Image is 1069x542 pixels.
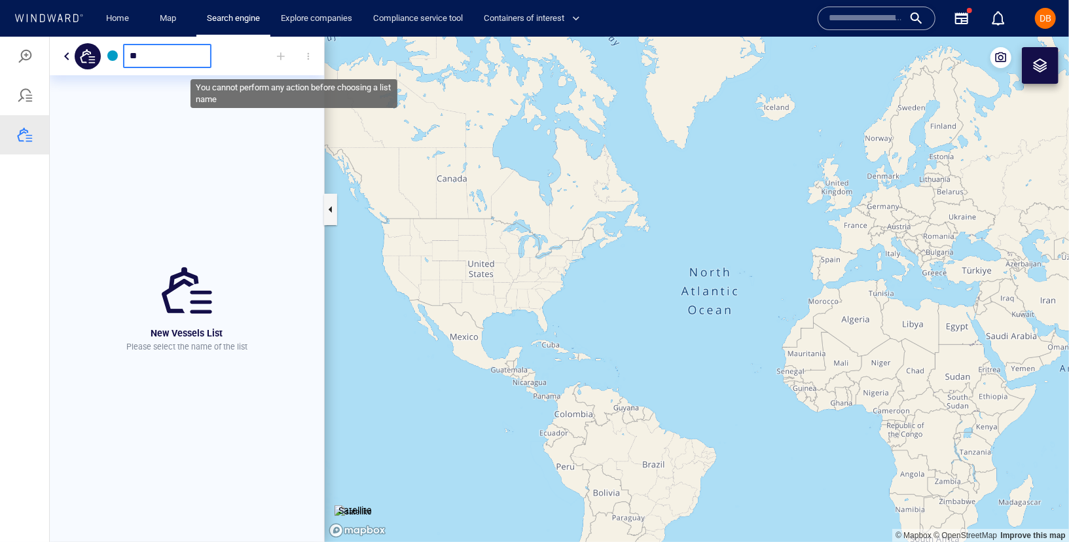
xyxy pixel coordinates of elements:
a: Home [101,7,135,30]
a: Mapbox [896,494,932,503]
button: Containers of interest [479,7,591,30]
a: Map [154,7,186,30]
iframe: Chat [1013,483,1059,532]
a: OpenStreetMap [933,494,997,503]
button: DB [1032,5,1059,31]
p: New Vessels List [126,289,247,304]
a: Mapbox logo [329,486,386,501]
a: Compliance service tool [368,7,468,30]
button: Home [97,7,139,30]
span: Containers of interest [484,11,580,26]
p: Please select the name of the list [126,304,247,316]
a: Search engine [202,7,265,30]
button: Map [149,7,191,30]
a: Map feedback [1001,494,1066,503]
div: Notification center [990,10,1006,26]
img: satellite [335,469,372,482]
a: Explore companies [276,7,357,30]
span: DB [1040,13,1051,24]
p: Satellite [338,466,372,482]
